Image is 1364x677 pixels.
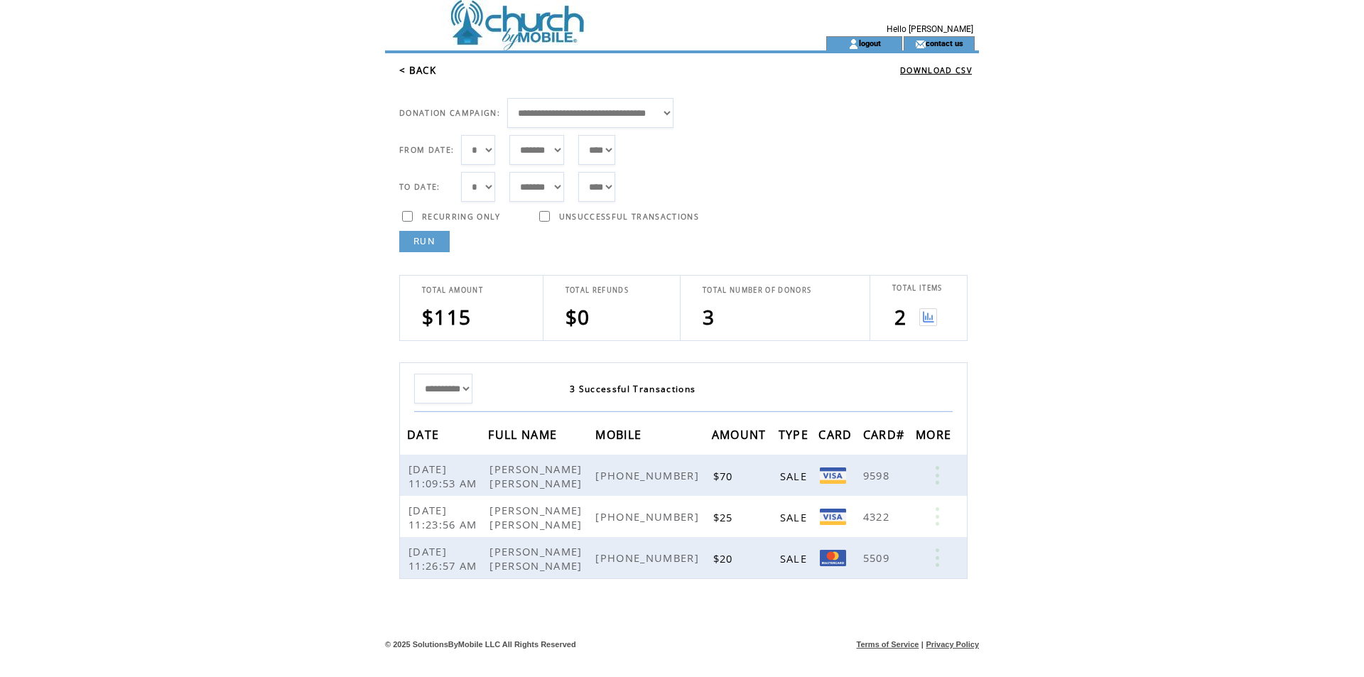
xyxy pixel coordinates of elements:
span: SALE [780,469,811,483]
span: [DATE] 11:26:57 AM [408,544,481,573]
span: CARD# [863,423,909,450]
span: RECURRING ONLY [422,212,501,222]
span: 3 [703,303,715,330]
span: $0 [565,303,590,330]
span: [PERSON_NAME] [PERSON_NAME] [489,462,585,490]
a: FULL NAME [488,430,561,438]
img: Visa [820,509,846,525]
span: 9598 [863,468,893,482]
span: TOTAL REFUNDS [565,286,629,295]
span: SALE [780,510,811,524]
span: CARD [818,423,855,450]
a: logout [859,38,881,48]
span: FROM DATE: [399,145,454,155]
span: © 2025 SolutionsByMobile LLC All Rights Reserved [385,640,576,649]
a: CARD [818,430,855,438]
span: [PHONE_NUMBER] [595,468,703,482]
span: TO DATE: [399,182,440,192]
img: account_icon.gif [848,38,859,50]
span: $115 [422,303,471,330]
span: $25 [713,510,737,524]
span: 3 Successful Transactions [570,383,695,395]
span: [PERSON_NAME] [PERSON_NAME] [489,544,585,573]
img: View graph [919,308,937,326]
span: 5509 [863,551,893,565]
span: 2 [894,303,906,330]
span: $20 [713,551,737,565]
span: $70 [713,469,737,483]
a: Terms of Service [857,640,919,649]
img: Mastercard [820,550,846,566]
span: AMOUNT [712,423,770,450]
span: [DATE] 11:23:56 AM [408,503,481,531]
span: [DATE] 11:09:53 AM [408,462,481,490]
a: DOWNLOAD CSV [900,65,972,75]
span: Hello [PERSON_NAME] [887,24,973,34]
img: Visa [820,467,846,484]
a: CARD# [863,430,909,438]
a: RUN [399,231,450,252]
a: AMOUNT [712,430,770,438]
span: TYPE [779,423,812,450]
span: MORE [916,423,955,450]
span: [PERSON_NAME] [PERSON_NAME] [489,503,585,531]
a: TYPE [779,430,812,438]
span: 4322 [863,509,893,524]
a: MOBILE [595,430,645,438]
span: SALE [780,551,811,565]
span: TOTAL AMOUNT [422,286,483,295]
img: contact_us_icon.gif [915,38,926,50]
a: Privacy Policy [926,640,979,649]
span: TOTAL ITEMS [892,283,943,293]
span: DONATION CAMPAIGN: [399,108,500,118]
span: TOTAL NUMBER OF DONORS [703,286,811,295]
span: UNSUCCESSFUL TRANSACTIONS [559,212,699,222]
span: FULL NAME [488,423,561,450]
span: [PHONE_NUMBER] [595,551,703,565]
a: < BACK [399,64,436,77]
span: [PHONE_NUMBER] [595,509,703,524]
a: contact us [926,38,963,48]
span: DATE [407,423,443,450]
span: | [921,640,924,649]
a: DATE [407,430,443,438]
span: MOBILE [595,423,645,450]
